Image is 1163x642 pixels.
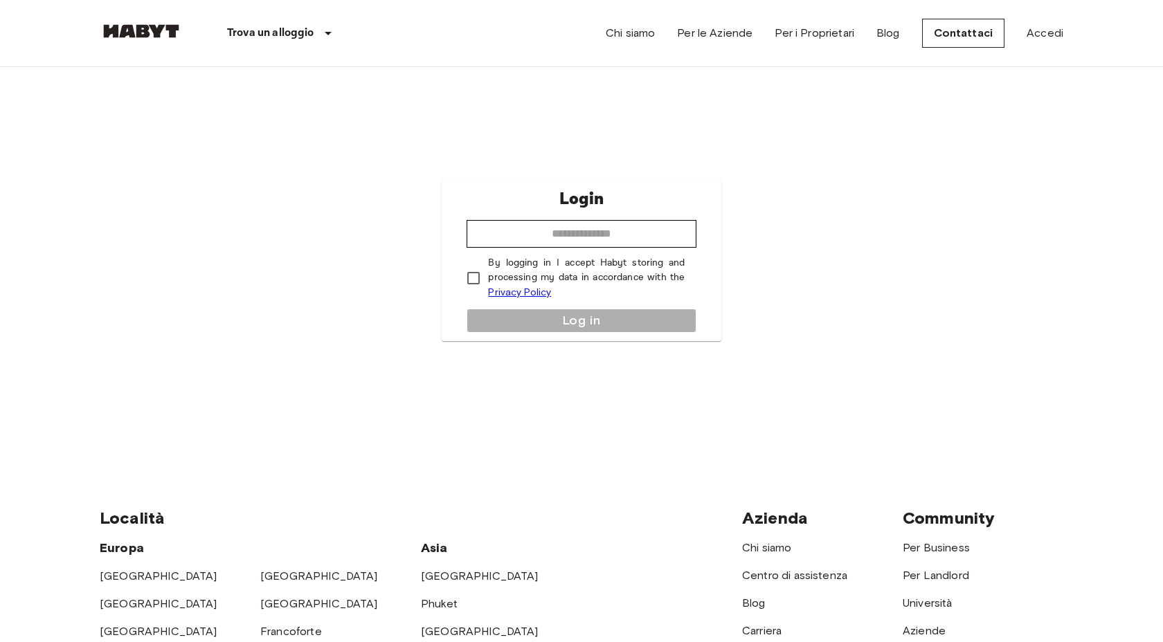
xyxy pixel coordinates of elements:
[260,569,378,583] a: [GEOGRAPHIC_DATA]
[742,624,782,637] a: Carriera
[488,256,685,300] p: By logging in I accept Habyt storing and processing my data in accordance with the
[742,541,791,554] a: Chi siamo
[421,625,539,638] a: [GEOGRAPHIC_DATA]
[677,25,752,42] a: Per le Aziende
[260,597,378,610] a: [GEOGRAPHIC_DATA]
[488,286,551,298] a: Privacy Policy
[227,25,314,42] p: Trova un alloggio
[903,596,953,609] a: Università
[775,25,854,42] a: Per i Proprietari
[260,625,322,638] a: Francoforte
[903,569,969,582] a: Per Landlord
[606,25,655,42] a: Chi siamo
[903,624,946,637] a: Aziende
[100,625,217,638] a: [GEOGRAPHIC_DATA]
[903,541,970,554] a: Per Business
[742,596,766,609] a: Blog
[421,597,458,610] a: Phuket
[421,540,448,556] span: Asia
[1027,25,1063,42] a: Accedi
[876,25,900,42] a: Blog
[559,187,604,212] p: Login
[922,19,1005,48] a: Contattaci
[100,569,217,583] a: [GEOGRAPHIC_DATA]
[903,508,995,528] span: Community
[742,569,847,582] a: Centro di assistenza
[742,508,808,528] span: Azienda
[100,597,217,610] a: [GEOGRAPHIC_DATA]
[100,540,144,556] span: Europa
[100,508,165,528] span: Località
[100,24,183,38] img: Habyt
[421,569,539,583] a: [GEOGRAPHIC_DATA]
